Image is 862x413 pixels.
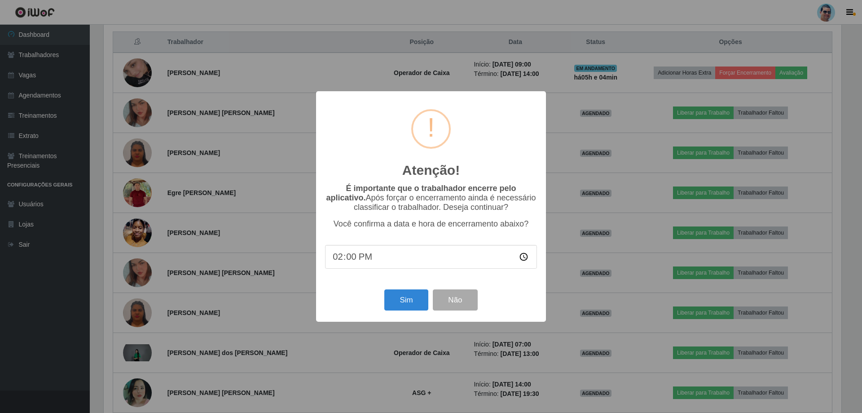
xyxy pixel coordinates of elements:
b: É importante que o trabalhador encerre pelo aplicativo. [326,184,516,202]
h2: Atenção! [402,162,460,178]
p: Você confirma a data e hora de encerramento abaixo? [325,219,537,229]
p: Após forçar o encerramento ainda é necessário classificar o trabalhador. Deseja continuar? [325,184,537,212]
button: Sim [384,289,428,311]
button: Não [433,289,477,311]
